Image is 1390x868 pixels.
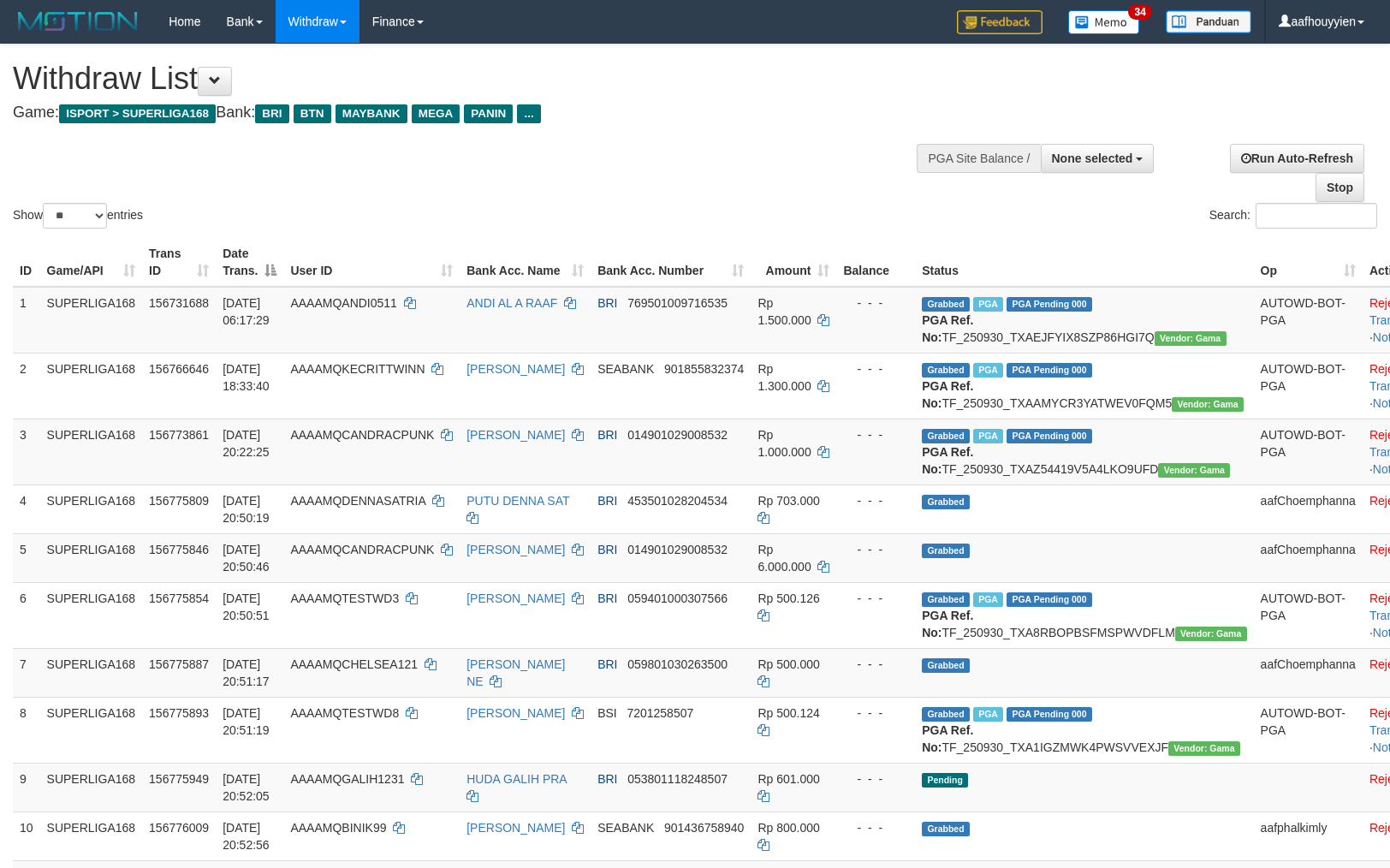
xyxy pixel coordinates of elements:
[59,104,216,123] span: ISPORT > SUPERLIGA168
[290,772,404,786] span: AAAAMQGALIH1231
[466,706,565,720] a: [PERSON_NAME]
[922,822,970,836] span: Grabbed
[757,772,819,786] span: Rp 601.000
[757,821,819,835] span: Rp 800.000
[627,296,728,310] span: Copy 769501009716535 to clipboard
[40,533,143,582] td: SUPERLIGA168
[1158,463,1230,478] span: Vendor URL: https://trx31.1velocity.biz
[466,821,565,835] a: [PERSON_NAME]
[1254,287,1363,354] td: AUTOWD-BOT-PGA
[13,104,910,122] h4: Game: Bank:
[664,821,744,835] span: Copy 901436758940 to clipboard
[290,428,434,442] span: AAAAMQCANDRACPUNK
[336,104,407,123] span: MAYBANK
[1007,297,1092,312] span: PGA Pending
[757,543,811,574] span: Rp 6.000.000
[922,723,973,754] b: PGA Ref. No:
[922,445,973,476] b: PGA Ref. No:
[843,426,908,443] div: - - -
[223,428,270,459] span: [DATE] 20:22:25
[957,10,1042,34] img: Feedback.jpg
[13,9,143,34] img: MOTION_logo.png
[13,353,40,419] td: 2
[915,287,1253,354] td: TF_250930_TXAEJFYIX8SZP86HGI7Q
[223,362,270,393] span: [DATE] 18:33:40
[517,104,540,123] span: ...
[757,494,819,508] span: Rp 703.000
[1254,812,1363,860] td: aafphalkimly
[627,657,728,671] span: Copy 059801030263500 to clipboard
[915,353,1253,419] td: TF_250930_TXAAMYCR3YATWEV0FQM5
[843,541,908,558] div: - - -
[757,296,811,327] span: Rp 1.500.000
[664,362,744,376] span: Copy 901855832374 to clipboard
[149,296,209,310] span: 156731688
[922,658,970,673] span: Grabbed
[149,362,209,376] span: 156766646
[43,203,107,229] select: Showentries
[915,419,1253,485] td: TF_250930_TXAZ54419V5A4LKO9UFD
[597,362,654,376] span: SEABANK
[466,296,557,310] a: ANDI AL A RAAF
[843,492,908,509] div: - - -
[917,144,1040,173] div: PGA Site Balance /
[290,296,397,310] span: AAAAMQANDI0511
[1209,203,1377,229] label: Search:
[757,428,811,459] span: Rp 1.000.000
[1254,582,1363,648] td: AUTOWD-BOT-PGA
[973,429,1003,443] span: Marked by aafsengchandara
[40,287,143,354] td: SUPERLIGA168
[843,360,908,378] div: - - -
[290,706,399,720] span: AAAAMQTESTWD8
[149,543,209,556] span: 156775846
[591,238,751,287] th: Bank Acc. Number: activate to sort column ascending
[149,657,209,671] span: 156775887
[597,494,617,508] span: BRI
[13,582,40,648] td: 6
[223,821,270,852] span: [DATE] 20:52:56
[922,544,970,558] span: Grabbed
[149,772,209,786] span: 156775949
[922,495,970,509] span: Grabbed
[1254,238,1363,287] th: Op: activate to sort column ascending
[40,648,143,697] td: SUPERLIGA168
[466,772,567,786] a: HUDA GALIH PRA
[149,428,209,442] span: 156773861
[757,657,819,671] span: Rp 500.000
[216,238,283,287] th: Date Trans.: activate to sort column descending
[1175,627,1247,641] span: Vendor URL: https://trx31.1velocity.biz
[1254,648,1363,697] td: aafChoemphanna
[843,656,908,673] div: - - -
[922,379,973,410] b: PGA Ref. No:
[40,419,143,485] td: SUPERLIGA168
[597,821,654,835] span: SEABANK
[915,697,1253,763] td: TF_250930_TXA1IGZMWK4PWSVVEXJF
[1254,533,1363,582] td: aafChoemphanna
[40,763,143,812] td: SUPERLIGA168
[223,296,270,327] span: [DATE] 06:17:29
[466,494,569,508] a: PUTU DENNA SAT
[13,287,40,354] td: 1
[1254,353,1363,419] td: AUTOWD-BOT-PGA
[1007,429,1092,443] span: PGA Pending
[922,313,973,344] b: PGA Ref. No:
[973,592,1003,607] span: Marked by aafmaleo
[412,104,460,123] span: MEGA
[13,533,40,582] td: 5
[142,238,216,287] th: Trans ID: activate to sort column ascending
[466,428,565,442] a: [PERSON_NAME]
[843,294,908,312] div: - - -
[597,657,617,671] span: BRI
[255,104,288,123] span: BRI
[223,657,270,688] span: [DATE] 20:51:17
[290,821,386,835] span: AAAAMQBINIK99
[1256,203,1377,229] input: Search:
[973,707,1003,722] span: Marked by aafmaleo
[627,592,728,605] span: Copy 059401000307566 to clipboard
[13,485,40,533] td: 4
[1166,10,1251,33] img: panduan.png
[294,104,331,123] span: BTN
[1254,485,1363,533] td: aafChoemphanna
[627,428,728,442] span: Copy 014901029008532 to clipboard
[13,648,40,697] td: 7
